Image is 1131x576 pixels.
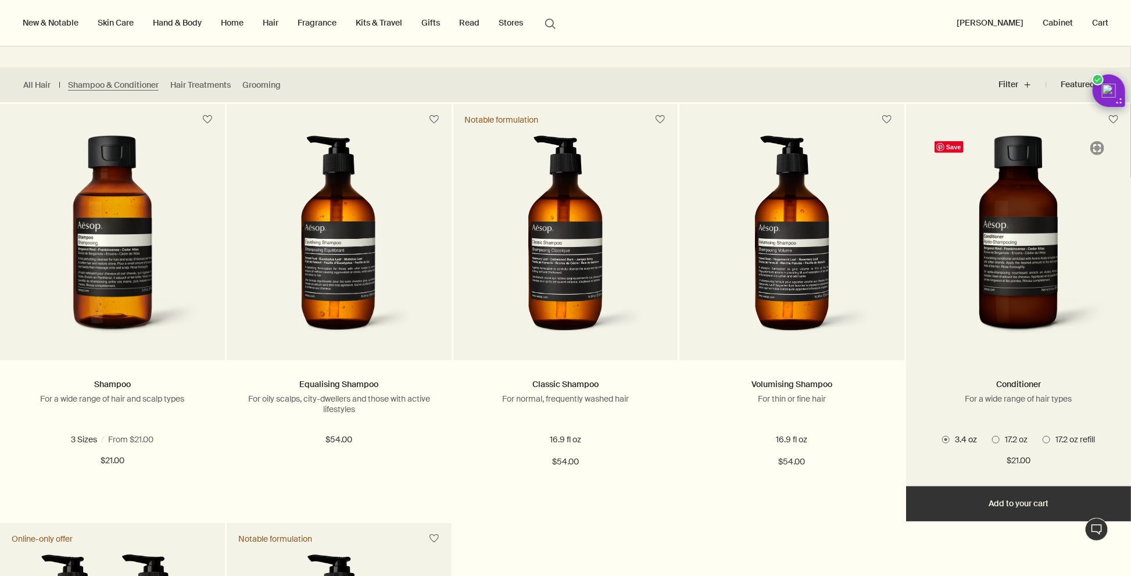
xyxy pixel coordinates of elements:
button: Save to cabinet [876,109,897,130]
span: $21.00 [101,454,124,468]
a: Hair Treatments [170,80,231,91]
span: Save [935,141,964,153]
div: Notable formulation [238,534,312,544]
img: Volumising Shampoo with pump [708,135,876,343]
button: Live Assistance [1085,518,1108,541]
a: Classic Shampoo [532,379,599,389]
button: [PERSON_NAME] [954,15,1026,30]
a: Equalising Shampoo with pump [227,135,452,360]
button: Cart [1090,15,1111,30]
span: $54.00 [779,455,806,469]
a: Conditioner in a small dark-brown bottle with a black flip-cap. [906,135,1131,360]
button: Open search [540,12,561,34]
button: New & Notable [20,15,81,30]
a: Conditioner [996,379,1041,389]
span: $54.00 [552,455,579,469]
p: For thin or fine hair [697,393,887,404]
a: Home [219,15,246,30]
button: Save to cabinet [1103,109,1124,130]
img: Conditioner in a small dark-brown bottle with a black flip-cap. [929,135,1109,343]
button: Stores [496,15,525,30]
span: 16.9 fl oz refill [146,434,201,445]
button: Save to cabinet [424,528,445,549]
div: Notable formulation [465,115,539,125]
p: For a wide range of hair and scalp types [17,393,207,404]
span: 16.9 fl oz [87,434,124,445]
a: All Hair [23,80,51,91]
a: Kits & Travel [353,15,405,30]
a: Skin Care [95,15,136,30]
a: Equalising Shampoo [299,379,378,389]
button: Save to cabinet [424,109,445,130]
p: For a wide range of hair types [924,393,1114,404]
span: 17.2 oz refill [1050,434,1096,445]
span: 3.4 oz [950,434,978,445]
a: Shampoo [94,379,131,389]
a: Hand & Body [151,15,204,30]
a: Read [457,15,482,30]
span: 17.2 oz [1000,434,1028,445]
button: Save to cabinet [650,109,671,130]
div: Online-only offer [12,534,73,544]
a: Gifts [419,15,442,30]
img: Classic Shampoo with pump [482,135,649,343]
a: Fragrance [295,15,339,30]
a: Grooming [242,80,281,91]
p: For normal, frequently washed hair [471,393,661,404]
a: Classic Shampoo with pump [453,135,678,360]
span: 3.3 fl oz [32,434,65,445]
button: Save to cabinet [197,109,218,130]
button: Featured [1046,71,1108,99]
a: Cabinet [1040,15,1075,30]
button: Add to your cart - $21.00 [906,486,1131,521]
a: Volumising Shampoo with pump [679,135,904,360]
a: Volumising Shampoo [751,379,832,389]
a: Hair [260,15,281,30]
img: shampoo in small, amber bottle with a black cap [23,135,203,343]
button: Filter [998,71,1046,99]
span: $54.00 [325,433,352,447]
span: $21.00 [1007,454,1030,468]
a: Shampoo & Conditioner [68,80,159,91]
p: For oily scalps, city-dwellers and those with active lifestyles [244,393,434,414]
img: Equalising Shampoo with pump [255,135,423,343]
